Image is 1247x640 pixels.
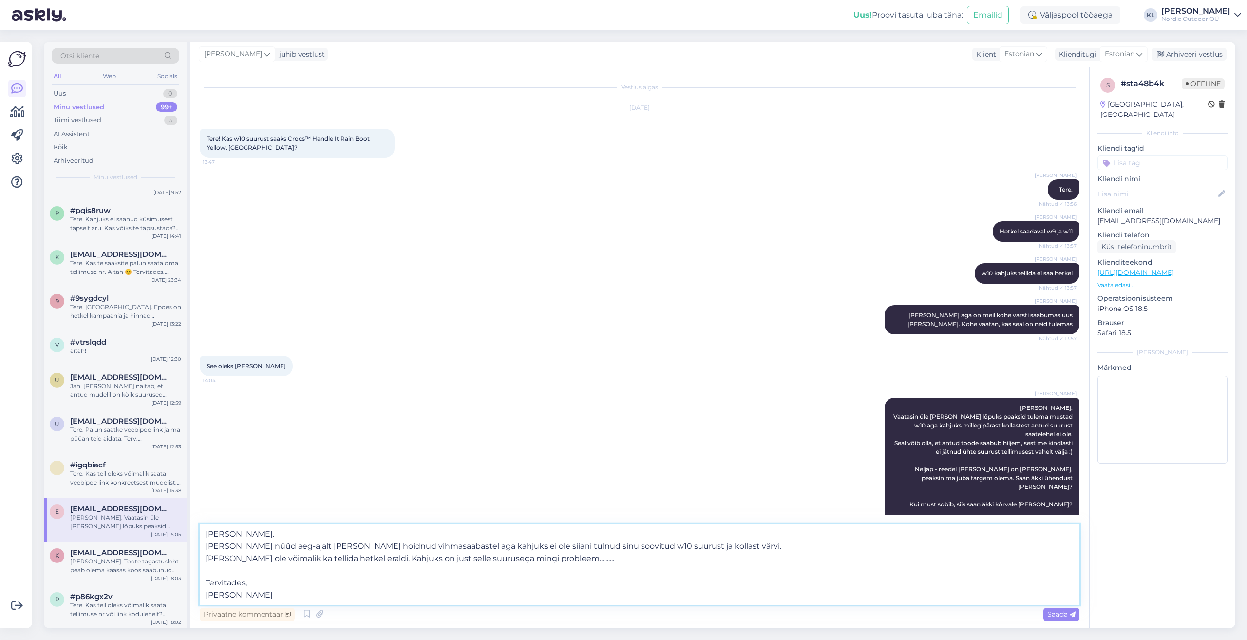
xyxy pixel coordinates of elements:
[1097,174,1228,184] p: Kliendi nimi
[207,362,286,369] span: See oleks [PERSON_NAME]
[54,129,90,139] div: AI Assistent
[1097,230,1228,240] p: Kliendi telefon
[70,206,111,215] span: #pqis8ruw
[1161,15,1230,23] div: Nordic Outdoor OÜ
[151,575,181,582] div: [DATE] 18:03
[70,469,181,487] div: Tere. Kas teil oleks võimalik saata veebipoe link konkreetsest mudelist, mida soovite? Tervitades...
[70,259,181,276] div: Tere. Kas te saaksite palun saata oma tellimuse nr. Aitäh 😊 Tervitades. [PERSON_NAME]
[54,102,104,112] div: Minu vestlused
[70,347,181,355] div: aitäh!
[70,601,181,619] div: Tere. Kas teil oleks võimalik saata tellimuse nr või link kodulehelt? Tänud ette. [GEOGRAPHIC_DATA]
[200,103,1079,112] div: [DATE]
[1035,213,1077,221] span: [PERSON_NAME]
[853,10,872,19] b: Uus!
[1098,189,1216,199] input: Lisa nimi
[1121,78,1182,90] div: # sta48b4k
[1097,129,1228,137] div: Kliendi info
[55,596,59,603] span: p
[200,524,1079,605] textarea: [PERSON_NAME]. [PERSON_NAME] nüüd aeg-ajalt [PERSON_NAME] hoidnud vihmasaabastel aga kahjuks ei o...
[1000,228,1073,235] span: Hetkel saadaval w9 ja w11
[1161,7,1241,23] a: [PERSON_NAME]Nordic Outdoor OÜ
[982,270,1073,277] span: w10 kahjuks tellida ei saa hetkel
[151,233,181,240] div: [DATE] 14:41
[151,355,181,363] div: [DATE] 12:30
[151,320,181,328] div: [DATE] 13:22
[1039,335,1077,342] span: Nähtud ✓ 13:57
[1100,99,1208,120] div: [GEOGRAPHIC_DATA], [GEOGRAPHIC_DATA]
[1144,8,1157,22] div: KL
[163,89,177,98] div: 0
[1039,200,1077,208] span: Nähtud ✓ 13:56
[70,338,106,347] span: #vtrslqdd
[1035,172,1077,179] span: [PERSON_NAME]
[1182,78,1225,89] span: Offline
[54,89,66,98] div: Uus
[70,461,106,469] span: #igqbiacf
[70,504,171,513] span: enelieljand@gmail.com
[54,142,68,152] div: Kõik
[151,443,181,450] div: [DATE] 12:53
[101,70,118,82] div: Web
[204,49,262,59] span: [PERSON_NAME]
[70,426,181,443] div: Tere. Palun saatke veebipoe link ja ma püüan teid aidata. Terv. [GEOGRAPHIC_DATA]
[55,341,59,349] span: v
[1035,255,1077,263] span: [PERSON_NAME]
[150,276,181,284] div: [DATE] 23:34
[200,608,295,621] div: Privaatne kommentaar
[1152,48,1227,61] div: Arhiveeri vestlus
[70,557,181,575] div: [PERSON_NAME]. Toote tagastusleht peab olema kaasas koos saabunud tootega?
[70,303,181,320] div: Tere. [GEOGRAPHIC_DATA]. Epoes on hetkel kampaania ja hinnad soodsamad. Terv. [GEOGRAPHIC_DATA]
[70,382,181,399] div: Jah. [PERSON_NAME] näitab, et antud mudelil on kõik suurused kahjuks läbimüüdud.
[1097,318,1228,328] p: Brauser
[1039,242,1077,250] span: Nähtud ✓ 13:57
[907,311,1074,328] span: [PERSON_NAME] aga on meil kohe varsti saabumas uus [PERSON_NAME]. Kohe vaatan, kas seal on neid t...
[972,49,996,59] div: Klient
[55,253,59,261] span: k
[1105,49,1134,59] span: Estonian
[200,83,1079,92] div: Vestlus algas
[55,210,59,217] span: p
[164,116,177,125] div: 5
[60,51,99,61] span: Otsi kliente
[1097,348,1228,357] div: [PERSON_NAME]
[153,189,181,196] div: [DATE] 9:52
[1097,206,1228,216] p: Kliendi email
[1097,281,1228,290] p: Vaata edasi ...
[52,70,63,82] div: All
[207,135,371,151] span: Tere! Kas w10 suurust saaks Crocs™ Handle It Rain Boot Yellow. [GEOGRAPHIC_DATA]?
[70,513,181,531] div: [PERSON_NAME]. Vaatasin üle [PERSON_NAME] lõpuks peaksid tulema mustad w10 aga kahjuks millegipär...
[151,531,181,538] div: [DATE] 15:05
[203,158,239,166] span: 13:47
[1097,216,1228,226] p: [EMAIL_ADDRESS][DOMAIN_NAME]
[1097,293,1228,304] p: Operatsioonisüsteem
[54,156,94,166] div: Arhiveeritud
[55,376,59,384] span: u
[1059,186,1073,193] span: Tere.
[853,9,963,21] div: Proovi tasuta juba täna:
[94,173,137,182] span: Minu vestlused
[1055,49,1096,59] div: Klienditugi
[70,592,113,601] span: #p86kgx2v
[1097,257,1228,268] p: Klienditeekond
[55,420,59,427] span: u
[55,552,59,559] span: k
[70,417,171,426] span: uku@gmail.com
[203,377,239,384] span: 14:04
[156,102,177,112] div: 99+
[70,548,171,557] span: kermo.raanamae@gmail.com
[1097,143,1228,154] p: Kliendi tag'id
[1047,610,1076,619] span: Saada
[56,297,59,305] span: 9
[1097,240,1176,253] div: Küsi telefoninumbrit
[1097,363,1228,373] p: Märkmed
[1161,7,1230,15] div: [PERSON_NAME]
[151,399,181,407] div: [DATE] 12:59
[70,294,109,303] span: #9sygdcyl
[1106,81,1110,89] span: s
[70,250,171,259] span: kairoste@gmail.com
[1039,284,1077,291] span: Nähtud ✓ 13:57
[1004,49,1034,59] span: Estonian
[967,6,1009,24] button: Emailid
[56,464,58,471] span: i
[151,487,181,494] div: [DATE] 15:38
